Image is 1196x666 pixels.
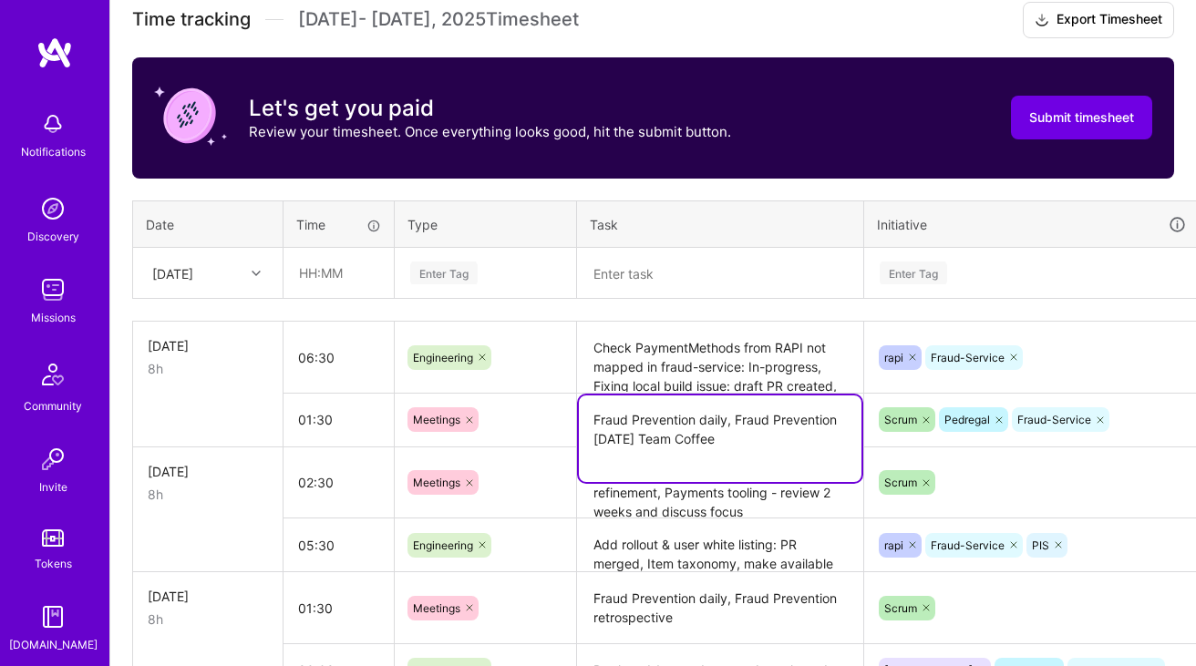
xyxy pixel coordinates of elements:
div: Enter Tag [880,259,947,287]
img: coin [154,79,227,152]
p: Review your timesheet. Once everything looks good, hit the submit button. [249,122,731,141]
h3: Let's get you paid [249,95,731,122]
span: Submit timesheet [1029,108,1134,127]
img: bell [35,106,71,142]
img: tokens [42,529,64,547]
img: logo [36,36,73,69]
div: 8h [148,610,268,629]
div: Time [296,215,381,234]
input: HH:MM [284,584,394,632]
span: Meetings [413,413,460,426]
th: Date [133,200,284,248]
textarea: Fraud Prevention daily, Fraud Prevention refinement, Payments tooling - review 2 weeks and discus... [579,449,861,518]
span: Fraud-Service [931,351,1005,364]
div: Discovery [27,227,79,246]
div: [DOMAIN_NAME] [9,635,98,654]
span: Scrum [884,413,917,426]
span: PIS [1032,538,1049,552]
div: 8h [148,359,268,378]
span: [DATE] - [DATE] , 2025 Timesheet [298,8,579,31]
div: Missions [31,308,76,327]
span: Fraud-Service [931,538,1005,552]
textarea: Check PaymentMethods from RAPI not mapped in fraud-service: In-progress, Fixing local build issue... [579,323,861,392]
div: Enter Tag [410,259,478,287]
input: HH:MM [284,395,394,444]
div: Initiative [877,214,1187,235]
img: Community [31,353,75,396]
textarea: Fraud Prevention daily, Fraud Prevention retrospective [579,574,861,642]
textarea: Fraud Prevention daily, Fraud Prevention [DATE] Team Coffee [579,395,861,482]
th: Task [577,200,864,248]
input: HH:MM [284,521,394,569]
span: Fraud-Service [1017,413,1091,426]
span: Time tracking [132,8,251,31]
div: [DATE] [148,462,268,481]
span: rapi [884,351,903,364]
button: Submit timesheet [1011,96,1152,139]
textarea: Add rollout & user white listing: PR merged, Item taxonomy, make available for the rules (investi... [579,520,861,571]
div: Notifications [21,142,86,161]
input: HH:MM [284,458,394,507]
span: Meetings [413,476,460,489]
img: discovery [35,190,71,227]
input: HH:MM [284,333,394,382]
button: Export Timesheet [1023,2,1174,38]
span: Meetings [413,601,460,615]
img: guide book [35,599,71,635]
i: icon Download [1035,11,1049,30]
input: HH:MM [284,249,393,297]
img: Invite [35,441,71,477]
img: teamwork [35,272,71,308]
div: [DATE] [148,587,268,606]
div: [DATE] [152,263,193,282]
span: rapi [884,538,903,552]
div: Tokens [35,554,72,573]
span: Engineering [413,351,473,364]
span: Scrum [884,601,917,615]
div: Community [24,396,82,415]
div: Invite [39,477,67,497]
span: Engineering [413,538,473,552]
i: icon Chevron [252,269,261,278]
span: Scrum [884,476,917,489]
span: Pedregal [944,413,990,426]
th: Type [395,200,577,248]
div: 8h [148,485,268,504]
div: [DATE] [148,336,268,355]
